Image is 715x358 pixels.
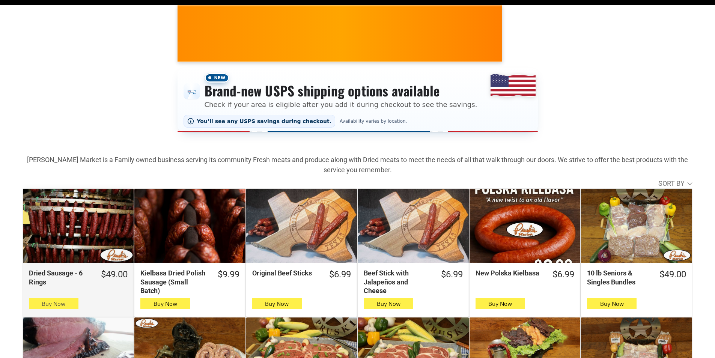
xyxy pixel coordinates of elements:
[246,269,357,280] a: $6.99Original Beef Sticks
[338,119,408,124] span: Availability varies by location.
[205,99,477,110] p: Check if your area is eligible after you add it during checkout to see the savings.
[252,269,319,277] div: Original Beef Sticks
[205,83,477,99] h3: Brand-new USPS shipping options available
[329,269,351,280] div: $6.99
[476,298,525,309] button: Buy Now
[364,269,431,295] div: Beef Stick with Jalapeños and Cheese
[476,269,543,277] div: New Polska Kielbasa
[441,269,463,280] div: $6.99
[358,269,468,295] a: $6.99Beef Stick with Jalapeños and Cheese
[246,189,357,263] a: Original Beef Sticks
[178,68,538,132] div: Shipping options announcement
[134,189,245,263] a: Kielbasa Dried Polish Sausage (Small Batch)
[358,189,468,263] a: Beef Stick with Jalapeños and Cheese
[23,189,134,263] a: Dried Sausage - 6 Rings
[29,269,91,286] div: Dried Sausage - 6 Rings
[587,269,649,286] div: 10 lb Seniors & Singles Bundles
[140,298,190,309] button: Buy Now
[500,39,647,51] span: [PERSON_NAME] MARKET
[600,300,624,307] span: Buy Now
[252,298,302,309] button: Buy Now
[42,300,65,307] span: Buy Now
[140,269,208,295] div: Kielbasa Dried Polish Sausage (Small Batch)
[377,300,400,307] span: Buy Now
[134,269,245,295] a: $9.99Kielbasa Dried Polish Sausage (Small Batch)
[552,269,574,280] div: $6.99
[581,269,692,286] a: $49.0010 lb Seniors & Singles Bundles
[27,156,688,174] strong: [PERSON_NAME] Market is a Family owned business serving its community Fresh meats and produce alo...
[29,298,78,309] button: Buy Now
[587,298,637,309] button: Buy Now
[205,73,229,83] span: New
[470,189,580,263] a: New Polska Kielbasa
[23,269,134,286] a: $49.00Dried Sausage - 6 Rings
[488,300,512,307] span: Buy Now
[470,269,580,280] a: $6.99New Polska Kielbasa
[364,298,413,309] button: Buy Now
[659,269,686,280] div: $49.00
[581,189,692,263] a: 10 lb Seniors &amp; Singles Bundles
[101,269,128,280] div: $49.00
[197,118,332,124] span: You’ll see any USPS savings during checkout.
[154,300,177,307] span: Buy Now
[218,269,239,280] div: $9.99
[265,300,289,307] span: Buy Now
